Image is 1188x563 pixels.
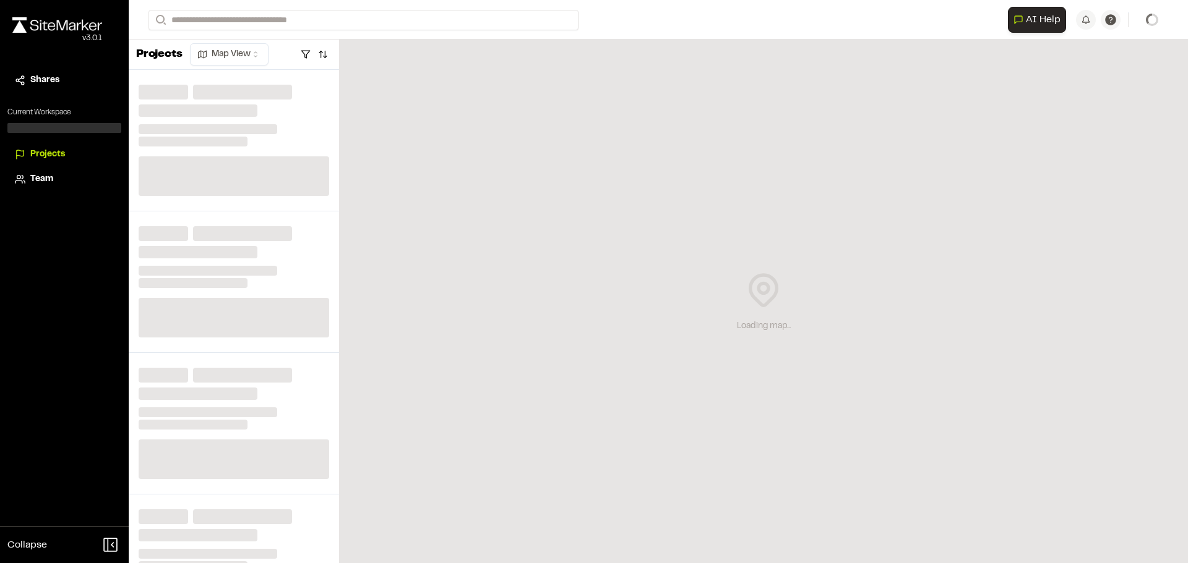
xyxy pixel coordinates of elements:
[15,172,114,186] a: Team
[1026,12,1061,27] span: AI Help
[148,10,171,30] button: Search
[30,74,59,87] span: Shares
[30,172,53,186] span: Team
[136,46,183,63] p: Projects
[1008,7,1066,33] button: Open AI Assistant
[15,148,114,161] a: Projects
[12,33,102,44] div: Oh geez...please don't...
[12,17,102,33] img: rebrand.png
[7,538,47,552] span: Collapse
[15,74,114,87] a: Shares
[737,320,791,333] div: Loading map...
[30,148,65,161] span: Projects
[7,107,121,118] p: Current Workspace
[1008,7,1071,33] div: Open AI Assistant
